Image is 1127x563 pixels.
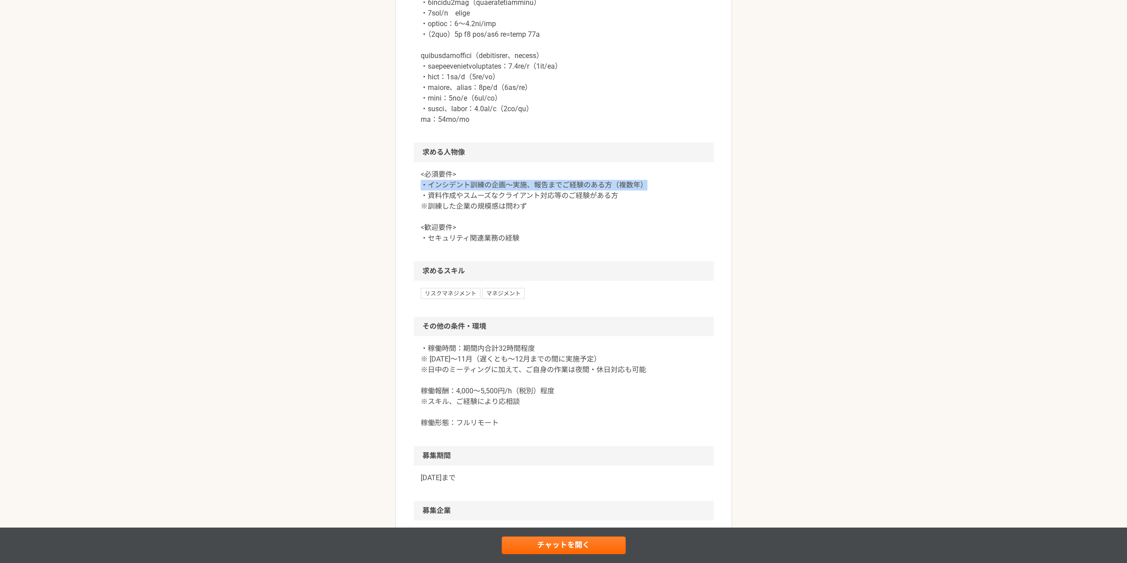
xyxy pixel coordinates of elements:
[421,343,707,428] p: ・稼働時間：期間内合計32時間程度 ※ [DATE]〜11月（遅くとも〜12月までの間に実施予定） ※日中のミーティングに加えて、ご自身の作業は夜間・休日対応も可能 稼働報酬：4,000〜5,5...
[421,288,480,299] span: リスクマネジメント
[414,446,714,466] h2: 募集期間
[421,473,707,483] p: [DATE]まで
[414,501,714,520] h2: 募集企業
[482,288,525,299] span: マネジメント
[414,261,714,281] h2: 求めるスキル
[421,169,707,244] p: <必須要件> ・インシデント訓練の企画～実施、報告までご経験のある方（複数年） ・資料作成やスムーズなクライアント対応等のご経験がある方 ※訓練した企業の規模感は問わず <歓迎要件> ・セキュリ...
[414,317,714,336] h2: その他の条件・環境
[414,143,714,162] h2: 求める人物像
[502,536,626,554] a: チャットを開く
